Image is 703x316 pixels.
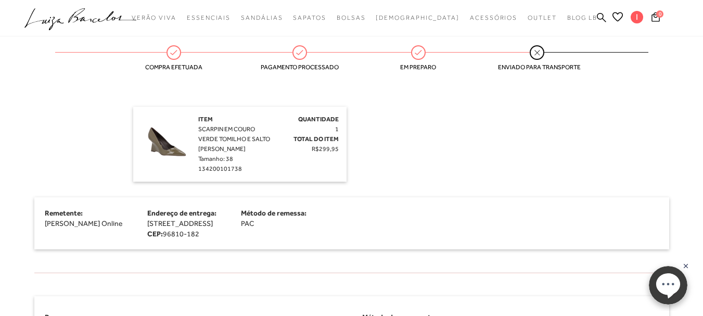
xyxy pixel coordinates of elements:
span: Método de remessa: [241,209,306,217]
span: Sapatos [293,14,326,21]
span: R$299,95 [312,145,339,153]
span: Remetente: [45,209,83,217]
a: noSubCategoriesText [132,8,176,28]
span: Tamanho: 38 [198,155,233,162]
span: Quantidade [298,116,339,123]
span: 96810-182 [163,230,199,238]
img: SCARPIN EM COURO VERDE TOMILHO E SALTO ANABELA [141,115,193,167]
span: [STREET_ADDRESS] [147,219,213,227]
span: PAC [241,219,254,227]
span: Em preparo [379,64,457,71]
span: Sandálias [241,14,283,21]
span: Bolsas [337,14,366,21]
button: I [626,10,648,27]
a: BLOG LB [567,8,597,28]
strong: CEP: [147,230,163,238]
span: [DEMOGRAPHIC_DATA] [376,14,459,21]
span: 1 [335,125,339,133]
span: [PERSON_NAME] Online [45,219,123,227]
span: Pagamento processado [261,64,339,71]
span: Essenciais [187,14,231,21]
span: Acessórios [470,14,517,21]
a: noSubCategoriesText [376,8,459,28]
span: Total do Item [293,135,339,143]
span: Item [198,116,213,123]
span: Enviado para transporte [498,64,576,71]
a: noSubCategoriesText [293,8,326,28]
span: BLOG LB [567,14,597,21]
a: noSubCategoriesText [470,8,517,28]
a: noSubCategoriesText [241,8,283,28]
span: Verão Viva [132,14,176,21]
span: SCARPIN EM COURO VERDE TOMILHO E SALTO [PERSON_NAME] [198,125,270,153]
span: Compra efetuada [135,64,213,71]
span: Endereço de entrega: [147,209,216,217]
span: 134200101738 [198,165,242,172]
span: Outlet [528,14,557,21]
span: 0 [656,10,663,18]
a: noSubCategoriesText [528,8,557,28]
a: noSubCategoriesText [337,8,366,28]
button: 0 [648,11,663,26]
a: noSubCategoriesText [187,8,231,28]
span: I [631,11,643,23]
